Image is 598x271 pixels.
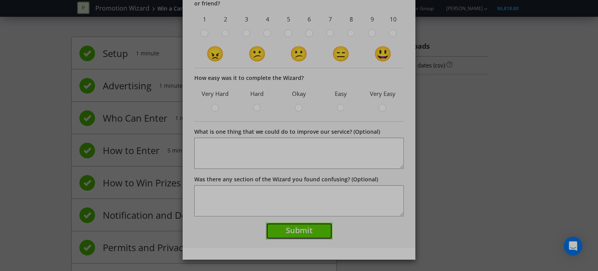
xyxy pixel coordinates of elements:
span: 9 [364,13,381,25]
span: Easy [324,88,358,100]
td: 😠 [194,43,236,64]
span: Submit [286,225,313,236]
span: 3 [238,13,255,25]
span: 8 [343,13,360,25]
span: Okay [282,88,316,100]
td: 😕 [278,43,320,64]
span: 4 [259,13,276,25]
button: Submit [266,223,332,239]
span: 2 [217,13,234,25]
td: 😑 [320,43,362,64]
label: What is one thing that we could do to improve our service? (Optional) [194,128,380,136]
span: 6 [301,13,318,25]
span: 10 [385,13,402,25]
span: 7 [322,13,339,25]
p: How easy was it to complete the Wizard? [194,74,404,82]
td: 😕 [236,43,278,64]
span: 5 [280,13,297,25]
span: Very Hard [198,88,232,100]
span: 1 [196,13,213,25]
td: 😃 [362,43,404,64]
label: Was there any section of the Wizard you found confusing? (Optional) [194,175,378,183]
span: Hard [240,88,274,100]
div: Open Intercom Messenger [564,237,582,255]
span: Very Easy [366,88,400,100]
